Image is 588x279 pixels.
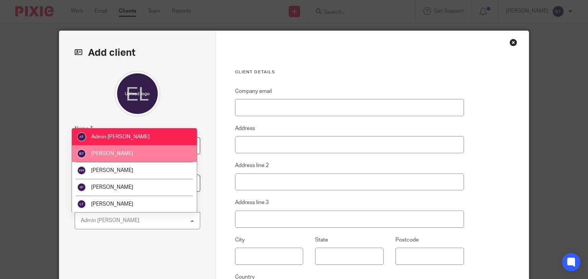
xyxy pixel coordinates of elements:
[235,236,245,244] label: City
[235,125,255,132] label: Address
[77,200,86,209] img: svg%3E
[91,134,150,139] span: Admin [PERSON_NAME]
[235,162,269,169] label: Address line 2
[510,39,517,46] div: Close this dialog window
[75,124,93,133] label: Name
[77,183,86,192] img: svg%3E
[315,236,328,244] label: State
[91,185,133,190] span: [PERSON_NAME]
[395,236,419,244] label: Postcode
[91,201,133,207] span: [PERSON_NAME]
[77,132,86,141] img: svg%3E
[91,151,133,156] span: [PERSON_NAME]
[75,46,200,59] h2: Add client
[235,199,269,206] label: Address line 3
[235,69,464,75] h3: Client details
[235,88,272,95] label: Company email
[77,166,86,175] img: svg%3E
[91,168,133,173] span: [PERSON_NAME]
[77,149,86,158] img: svg%3E
[81,218,139,223] div: Admin [PERSON_NAME]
